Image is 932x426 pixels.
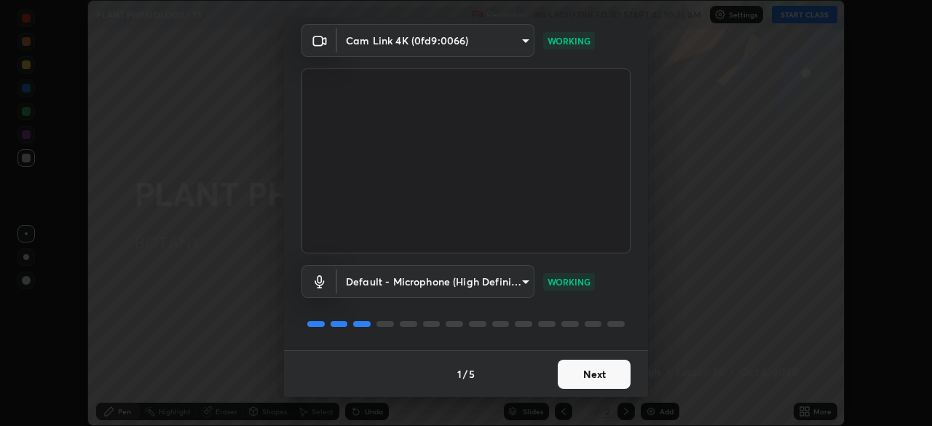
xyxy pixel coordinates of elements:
h4: 1 [457,366,462,382]
p: WORKING [548,275,591,288]
p: WORKING [548,34,591,47]
div: Cam Link 4K (0fd9:0066) [337,24,534,57]
div: Cam Link 4K (0fd9:0066) [337,265,534,298]
h4: / [463,366,467,382]
h4: 5 [469,366,475,382]
button: Next [558,360,631,389]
